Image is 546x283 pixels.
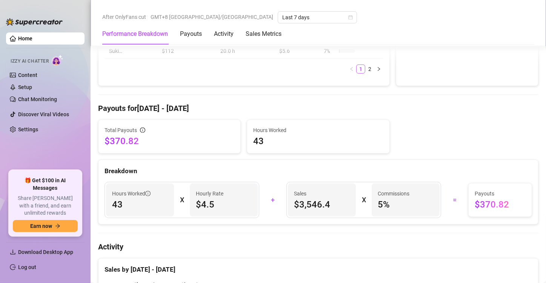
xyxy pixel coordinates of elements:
[349,67,354,71] span: left
[10,249,16,255] span: download
[105,258,532,275] div: Sales by [DATE] - [DATE]
[253,126,383,134] span: Hours Worked
[357,65,365,73] a: 1
[30,223,52,229] span: Earn now
[112,198,168,211] span: 43
[55,223,60,229] span: arrow-right
[264,194,282,206] div: +
[105,44,157,58] td: Suki…
[18,111,69,117] a: Discover Viral Videos
[196,189,223,198] article: Hourly Rate
[246,29,281,38] div: Sales Metrics
[324,47,336,55] span: 7 %
[475,189,526,198] span: Payouts
[6,18,63,26] img: logo-BBDzfeDw.svg
[18,72,37,78] a: Content
[18,96,57,102] a: Chat Monitoring
[180,194,184,206] div: X
[348,15,353,20] span: calendar
[196,198,252,211] span: $4.5
[105,166,532,176] div: Breakdown
[102,29,168,38] div: Performance Breakdown
[347,65,356,74] button: left
[151,11,273,23] span: GMT+8 [GEOGRAPHIC_DATA]/[GEOGRAPHIC_DATA]
[105,126,137,134] span: Total Payouts
[366,65,374,73] a: 2
[140,128,145,133] span: info-circle
[13,220,78,232] button: Earn nowarrow-right
[52,55,63,66] img: AI Chatter
[214,29,234,38] div: Activity
[378,198,434,211] span: 5 %
[446,194,464,206] div: =
[157,44,216,58] td: $112
[13,195,78,217] span: Share [PERSON_NAME] with a friend, and earn unlimited rewards
[98,241,538,252] h4: Activity
[13,177,78,192] span: 🎁 Get $100 in AI Messages
[11,58,49,65] span: Izzy AI Chatter
[98,103,538,114] h4: Payouts for [DATE] - [DATE]
[475,198,526,211] span: $370.82
[18,264,36,270] a: Log out
[294,189,350,198] span: Sales
[374,65,383,74] button: right
[378,189,409,198] article: Commissions
[18,249,73,255] span: Download Desktop App
[377,67,381,71] span: right
[180,29,202,38] div: Payouts
[294,198,350,211] span: $3,546.4
[18,84,32,90] a: Setup
[18,126,38,132] a: Settings
[105,135,234,147] span: $370.82
[102,11,146,23] span: After OnlyFans cut
[365,65,374,74] li: 2
[282,12,352,23] span: Last 7 days
[112,189,151,198] span: Hours Worked
[18,35,32,42] a: Home
[253,135,383,147] span: 43
[362,194,366,206] div: X
[275,44,319,58] td: $5.6
[374,65,383,74] li: Next Page
[145,191,151,196] span: info-circle
[216,44,275,58] td: 20.0 h
[347,65,356,74] li: Previous Page
[356,65,365,74] li: 1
